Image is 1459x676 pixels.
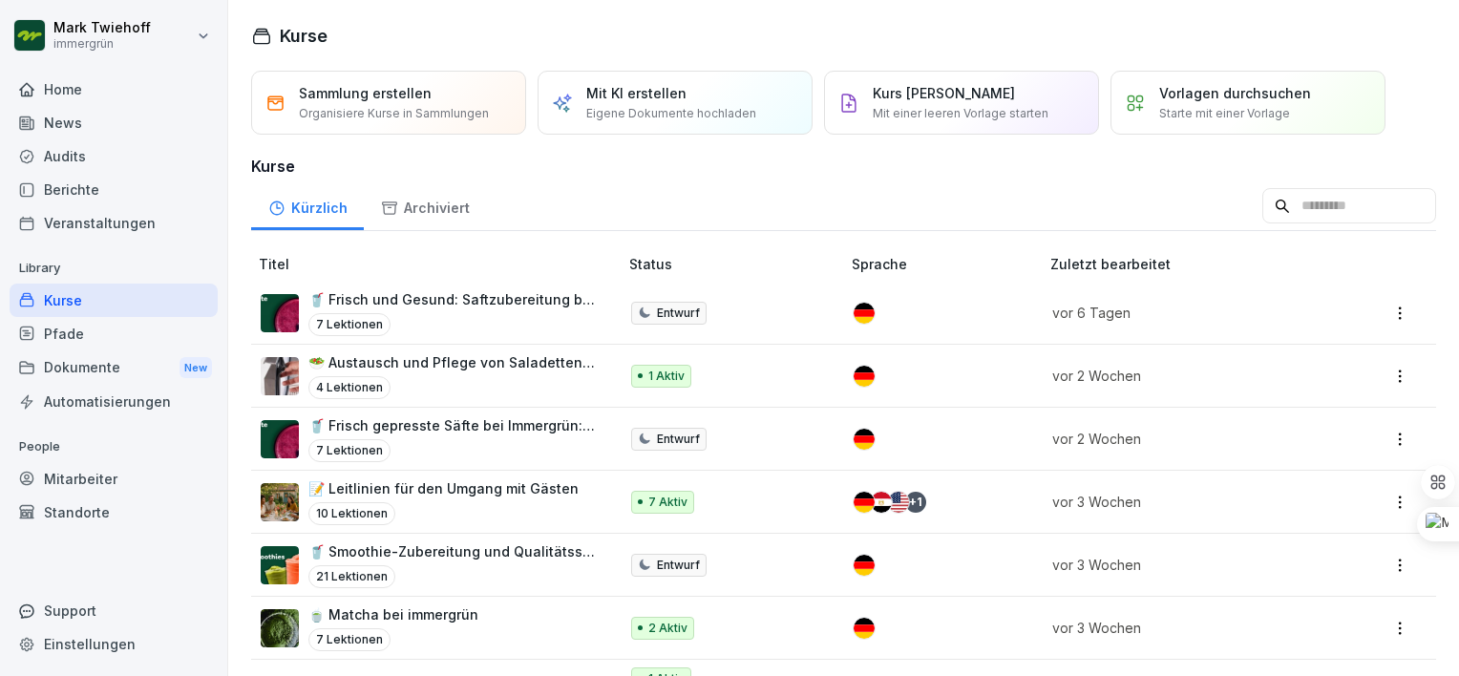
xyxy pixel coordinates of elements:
[854,618,875,639] img: de.svg
[10,627,218,661] a: Einstellungen
[308,478,579,498] p: 📝 Leitlinien für den Umgang mit Gästen
[308,313,391,336] p: 7 Lektionen
[10,432,218,462] p: People
[10,317,218,350] a: Pfade
[308,439,391,462] p: 7 Lektionen
[629,254,844,274] p: Status
[280,23,328,49] h1: Kurse
[10,594,218,627] div: Support
[586,83,687,103] p: Mit KI erstellen
[261,294,299,332] img: ihtmn1velqizc1io379z6vw2.png
[648,494,687,511] p: 7 Aktiv
[10,173,218,206] a: Berichte
[852,254,1042,274] p: Sprache
[905,492,926,513] div: + 1
[648,368,685,385] p: 1 Aktiv
[308,502,395,525] p: 10 Lektionen
[308,628,391,651] p: 7 Lektionen
[261,546,299,584] img: xveqh65huc50s6mf6bwzngut.png
[53,20,151,36] p: Mark Twiehoff
[308,541,599,561] p: 🥤 Smoothie-Zubereitung und Qualitätsstandards bei immergrün
[854,303,875,324] img: de.svg
[10,73,218,106] a: Home
[657,431,700,448] p: Entwurf
[10,385,218,418] a: Automatisierungen
[873,105,1048,122] p: Mit einer leeren Vorlage starten
[1052,303,1315,323] p: vor 6 Tagen
[251,181,364,230] a: Kürzlich
[888,492,909,513] img: us.svg
[261,420,299,458] img: enmhwa8iv0odf8a38bl2qb71.png
[261,483,299,521] img: a27oragryds2b2m70bpdj7ol.png
[10,206,218,240] a: Veranstaltungen
[10,106,218,139] a: News
[10,350,218,386] a: DokumenteNew
[10,284,218,317] a: Kurse
[308,565,395,588] p: 21 Lektionen
[873,83,1015,103] p: Kurs [PERSON_NAME]
[308,604,478,624] p: 🍵 Matcha bei immergrün
[854,366,875,387] img: de.svg
[261,609,299,647] img: v3mzz9dj9q5emoctvkhujgmn.png
[657,305,700,322] p: Entwurf
[1052,555,1315,575] p: vor 3 Wochen
[308,415,599,435] p: 🥤 Frisch gepresste Säfte bei Immergrün: Qualität und Prozesse
[10,139,218,173] a: Audits
[299,83,432,103] p: Sammlung erstellen
[10,496,218,529] a: Standorte
[854,555,875,576] img: de.svg
[10,253,218,284] p: Library
[1052,429,1315,449] p: vor 2 Wochen
[648,620,687,637] p: 2 Aktiv
[259,254,622,274] p: Titel
[854,492,875,513] img: de.svg
[180,357,212,379] div: New
[364,181,486,230] a: Archiviert
[1052,366,1315,386] p: vor 2 Wochen
[586,105,756,122] p: Eigene Dokumente hochladen
[854,429,875,450] img: de.svg
[871,492,892,513] img: eg.svg
[53,37,151,51] p: immergrün
[657,557,700,574] p: Entwurf
[308,352,599,372] p: 🥗 Austausch und Pflege von Saladetten-Dichtungen
[261,357,299,395] img: uknpxojg8kuhh1i9ukgnffeq.png
[308,289,599,309] p: 🥤 Frisch und Gesund: Saftzubereitung bei immergrün
[1052,492,1315,512] p: vor 3 Wochen
[1159,83,1311,103] p: Vorlagen durchsuchen
[299,105,489,122] p: Organisiere Kurse in Sammlungen
[308,376,391,399] p: 4 Lektionen
[1159,105,1290,122] p: Starte mit einer Vorlage
[10,350,218,386] div: Dokumente
[1050,254,1338,274] p: Zuletzt bearbeitet
[1052,618,1315,638] p: vor 3 Wochen
[251,155,1436,178] h3: Kurse
[10,462,218,496] a: Mitarbeiter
